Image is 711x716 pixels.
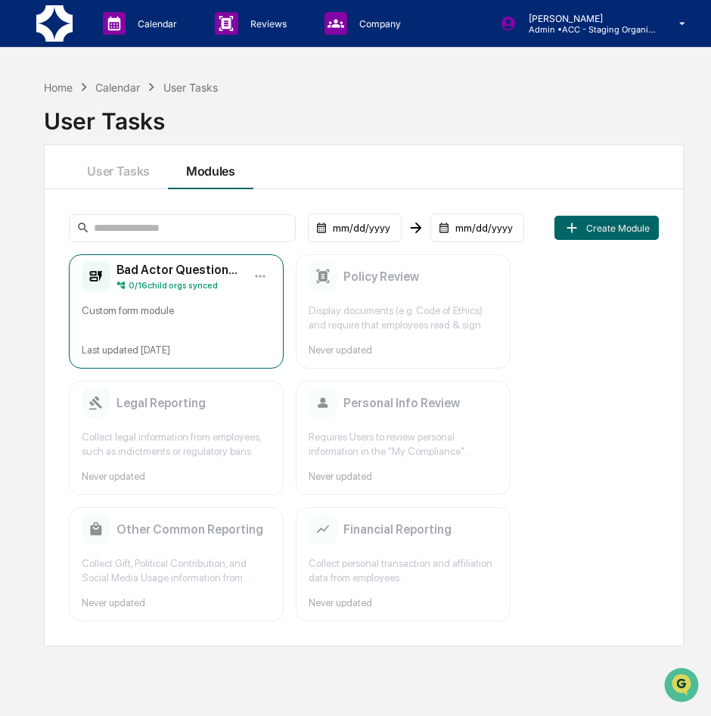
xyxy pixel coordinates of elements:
h2: Other Common Reporting [116,522,263,537]
div: Calendar [95,81,140,94]
span: Pylon [151,257,183,268]
div: mm/dd/yyyy [308,213,402,242]
img: logo [36,5,73,42]
a: Powered byPylon [107,256,183,268]
div: 🔎 [15,221,27,233]
a: 🗄️Attestations [104,185,194,212]
div: Never updated [82,597,271,609]
h2: Financial Reporting [343,522,452,537]
div: Collect Gift, Political Contribution, and Social Media Usage information from employees. [82,556,271,585]
span: 0 / 16 child orgs synced [129,280,218,291]
div: Never updated [309,471,498,482]
h2: Bad Actor Questionnaire [116,263,244,277]
button: Module options [250,266,271,287]
span: Preclearance [30,191,98,206]
button: User Tasks [69,145,168,189]
p: Admin • ACC - Staging Organization [517,24,657,35]
div: Home [44,81,73,94]
p: [PERSON_NAME] [517,13,657,24]
div: Last updated [DATE] [82,344,271,356]
div: User Tasks [44,95,684,135]
div: Start new chat [51,116,248,131]
span: Attestations [125,191,188,206]
h2: Policy Review [343,269,419,284]
a: 🔎Data Lookup [9,213,101,241]
img: 1746055101610-c473b297-6a78-478c-a979-82029cc54cd1 [15,116,42,143]
h2: Personal Info Review [343,396,460,410]
div: mm/dd/yyyy [430,213,524,242]
div: Never updated [82,471,271,482]
div: Collect legal information from employees, such as indictments or regulatory bans. [82,430,271,459]
div: User Tasks [163,81,218,94]
p: Calendar [126,18,185,30]
div: Never updated [309,597,498,609]
div: 🖐️ [15,192,27,204]
iframe: Open customer support [663,666,703,707]
button: Modules [168,145,253,189]
p: Reviews [238,18,294,30]
div: 🗄️ [110,192,122,204]
span: Data Lookup [30,219,95,235]
div: We're available if you need us! [51,131,191,143]
div: Custom form module [82,304,271,332]
a: 🖐️Preclearance [9,185,104,212]
div: Never updated [309,344,498,356]
h2: Legal Reporting [116,396,206,410]
div: Display documents (e.g. Code of Ethics) and require that employees read & sign. [309,304,498,332]
button: Start new chat [257,120,275,139]
div: Collect personal transaction and affiliation data from employees. [309,556,498,585]
button: Create Module [554,216,659,240]
p: Company [347,18,408,30]
p: How can we help? [15,32,275,56]
div: Requires Users to review personal information in the "My Compliance" Greenboard module and ensure... [309,430,498,459]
